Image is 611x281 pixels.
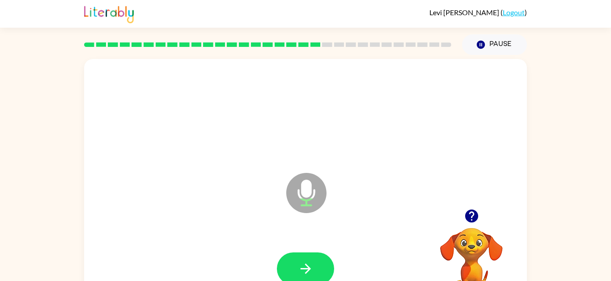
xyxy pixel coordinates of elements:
[84,4,134,23] img: Literably
[429,8,501,17] span: Levi [PERSON_NAME]
[462,34,527,55] button: Pause
[429,8,527,17] div: ( )
[503,8,525,17] a: Logout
